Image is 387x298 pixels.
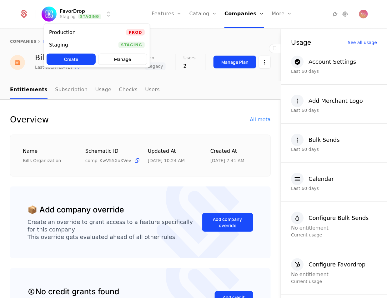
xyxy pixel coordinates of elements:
[49,42,68,47] div: Staging
[98,54,147,65] button: Manage
[49,30,76,35] div: Production
[44,23,150,68] div: Select environment
[118,42,145,48] span: Staging
[126,29,145,36] span: Prod
[47,54,96,65] button: Create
